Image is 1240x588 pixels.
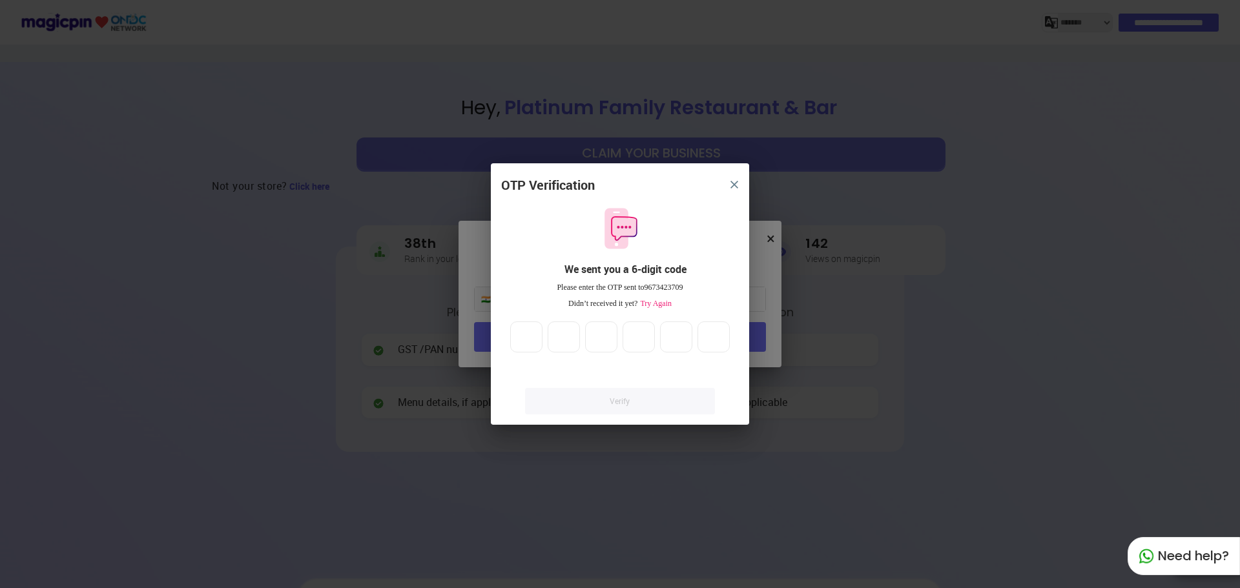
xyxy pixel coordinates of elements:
div: Please enter the OTP sent to 9673423709 [501,282,739,293]
img: whatapp_green.7240e66a.svg [1139,549,1154,564]
span: Try Again [637,299,672,308]
div: Didn’t received it yet? [501,298,739,309]
div: We sent you a 6-digit code [512,262,739,277]
div: Need help? [1128,537,1240,575]
div: OTP Verification [501,176,595,195]
img: otpMessageIcon.11fa9bf9.svg [598,207,642,250]
button: close [723,173,746,196]
img: 8zTxi7IzMsfkYqyYgBgfvSHvmzQA9juT1O3mhMgBDT8p5s20zMZ2JbefE1IEBlkXHwa7wAFxGwdILBLhkAAAAASUVORK5CYII= [730,181,738,188]
a: Verify [525,388,715,414]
